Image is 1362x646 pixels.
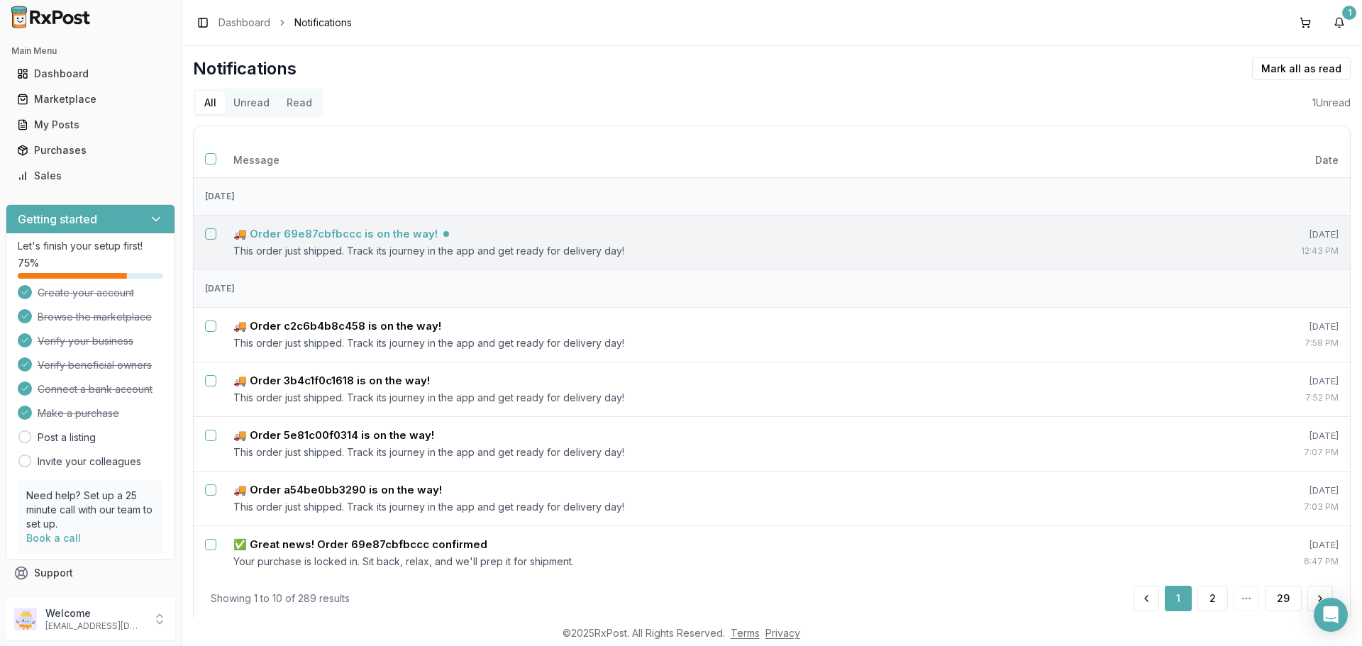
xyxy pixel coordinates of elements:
a: My Posts [11,112,170,138]
button: Sales [6,165,175,187]
button: My Posts [6,113,175,136]
span: Verify your business [38,334,133,348]
a: Invite your colleagues [38,455,141,469]
h3: Getting started [18,211,97,228]
h5: 🚚 Order 5e81c00f0314 is on the way! [233,428,434,442]
p: This order just shipped. Track its journey in the app and get ready for delivery day! [233,391,1195,405]
span: Notifications [294,16,352,30]
span: Feedback [34,591,82,606]
a: Dashboard [11,61,170,87]
div: 1 Unread [1312,96,1351,110]
button: Select notification: 🚚 Order a54be0bb3290 is on the way! [205,484,216,496]
div: Marketplace [17,92,164,106]
a: Sales [11,163,170,189]
button: Purchases [6,139,175,162]
p: This order just shipped. Track its journey in the app and get ready for delivery day! [233,500,1195,514]
button: Select notification: 🚚 Order 3b4c1f0c1618 is on the way! [205,375,216,386]
h5: 🚚 Order 3b4c1f0c1618 is on the way! [233,374,430,388]
h5: 🚚 Order 69e87cbfbccc is on the way! [233,227,438,241]
h5: ✅ Great news! Order 69e87cbfbccc confirmed [233,538,487,552]
button: Select notification: 🚚 Order 69e87cbfbccc is on the way! [205,228,216,240]
p: Your purchase is locked in. Sit back, relax, and we'll prep it for shipment. [233,555,1195,569]
span: Verify beneficial owners [38,358,152,372]
a: Purchases [11,138,170,163]
img: User avatar [14,608,37,630]
span: [DATE] [1309,375,1339,386]
button: 1 [1165,586,1192,611]
span: [DATE] [1309,539,1339,550]
button: Unread [225,91,278,114]
p: This order just shipped. Track its journey in the app and get ready for delivery day! [233,445,1195,460]
a: Book a call [26,532,81,544]
p: This order just shipped. Track its journey in the app and get ready for delivery day! [233,336,1195,350]
th: Message [222,143,1207,177]
button: Marketplace [6,88,175,111]
button: Support [6,560,175,586]
h1: Notifications [193,57,297,80]
div: 6:47 PM [1218,555,1339,569]
div: Showing 1 to 10 of 289 results [211,591,350,606]
button: Select notification: 🚚 Order c2c6b4b8c458 is on the way! [205,321,216,332]
a: Marketplace [11,87,170,112]
span: 75 % [18,256,39,270]
button: Feedback [6,586,175,611]
div: 7:03 PM [1218,500,1339,514]
button: All [196,91,225,114]
img: RxPost Logo [6,6,96,28]
div: 7:58 PM [1218,336,1339,350]
button: Read [278,91,321,114]
h4: [DATE] [205,189,1339,204]
span: [DATE] [1309,228,1339,240]
div: Purchases [17,143,164,157]
span: Create your account [38,286,134,300]
div: 12:43 PM [1218,244,1339,258]
button: Dashboard [6,62,175,85]
span: Browse the marketplace [38,310,152,324]
p: This order just shipped. Track its journey in the app and get ready for delivery day! [233,244,1195,258]
span: [DATE] [1309,321,1339,332]
button: 1 [1328,11,1351,34]
div: My Posts [17,118,164,132]
div: Dashboard [17,67,164,81]
div: 7:52 PM [1218,391,1339,405]
span: [DATE] [1309,430,1339,441]
p: [EMAIL_ADDRESS][DOMAIN_NAME] [45,620,144,632]
button: 29 [1265,586,1302,611]
p: Need help? Set up a 25 minute call with our team to set up. [26,489,155,531]
h5: 🚚 Order a54be0bb3290 is on the way! [233,483,442,497]
button: Select notification: ✅ Great news! Order 69e87cbfbccc confirmed [205,539,216,550]
a: Post a listing [38,430,96,445]
div: 7:07 PM [1218,445,1339,460]
button: Select all notifications [205,153,216,165]
div: Open Intercom Messenger [1314,598,1348,632]
h2: Main Menu [11,45,170,57]
div: Sales [17,169,164,183]
p: Let's finish your setup first! [18,239,163,253]
nav: breadcrumb [218,16,352,30]
span: [DATE] [1309,484,1339,496]
h5: 🚚 Order c2c6b4b8c458 is on the way! [233,319,441,333]
button: Select notification: 🚚 Order 5e81c00f0314 is on the way! [205,430,216,441]
button: 2 [1197,586,1228,611]
th: Date [1207,143,1350,177]
p: Welcome [45,606,144,620]
a: Terms [731,627,760,639]
button: Mark all as read [1252,57,1351,80]
a: Dashboard [218,16,270,30]
span: Make a purchase [38,406,119,421]
h4: [DATE] [205,282,1339,296]
span: Connect a bank account [38,382,153,396]
div: 1 [1342,6,1356,20]
a: Privacy [765,627,800,639]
